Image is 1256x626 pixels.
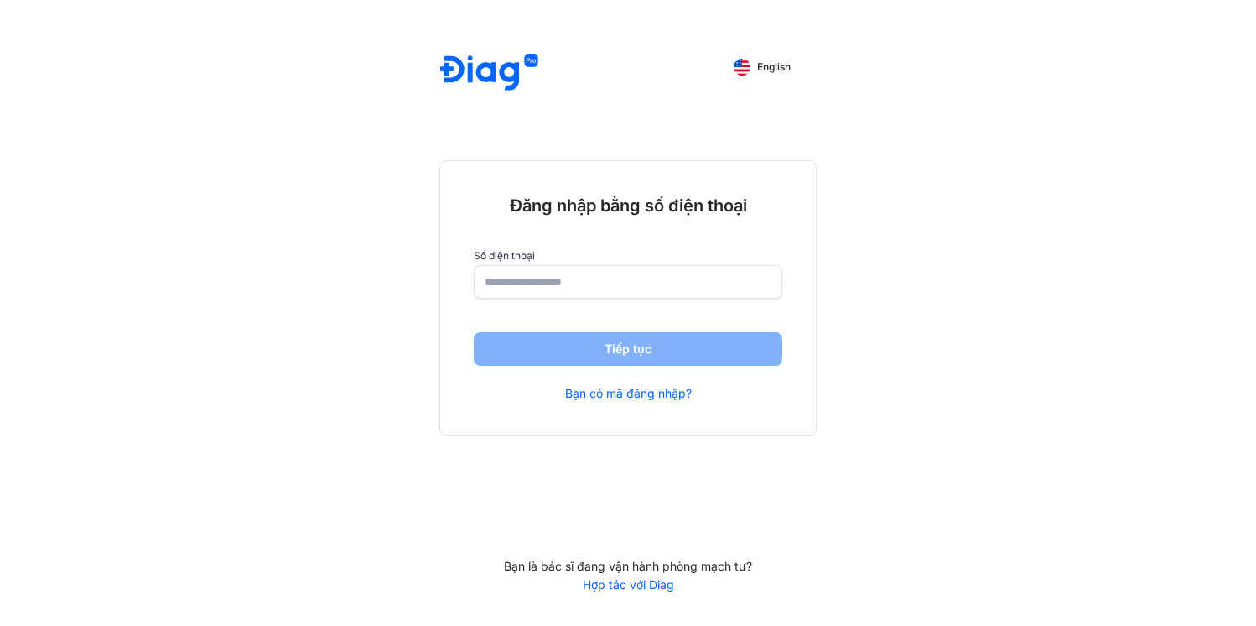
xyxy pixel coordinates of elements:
[474,250,782,262] label: Số điện thoại
[439,559,817,574] div: Bạn là bác sĩ đang vận hành phòng mạch tư?
[757,61,791,73] span: English
[439,577,817,592] a: Hợp tác với Diag
[474,195,782,216] div: Đăng nhập bằng số điện thoại
[734,59,750,76] img: English
[474,332,782,366] button: Tiếp tục
[565,386,692,401] a: Bạn có mã đăng nhập?
[722,54,802,81] button: English
[440,54,538,93] img: logo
